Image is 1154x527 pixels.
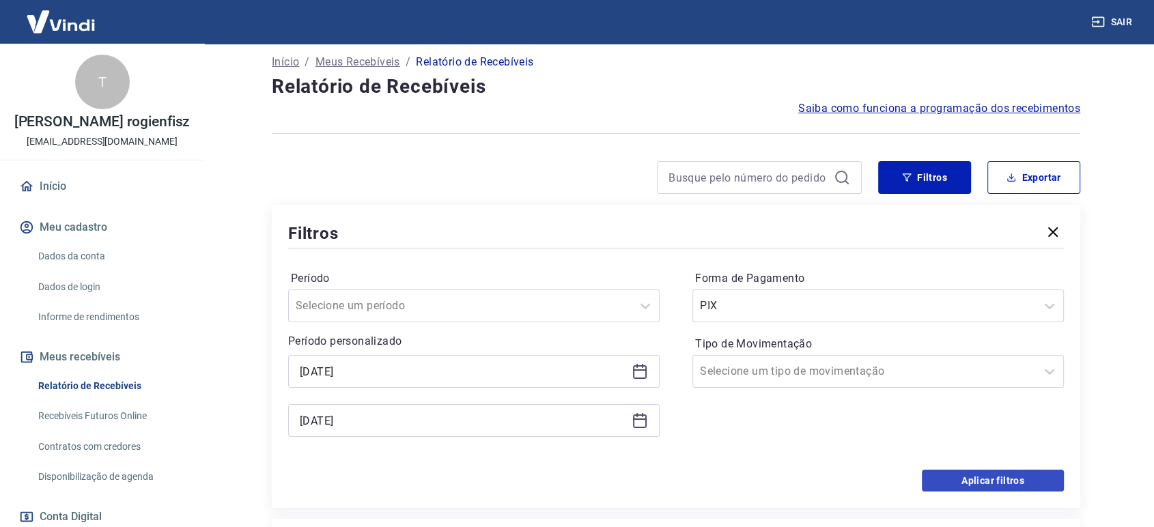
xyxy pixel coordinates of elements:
[878,161,971,194] button: Filtros
[291,270,657,287] label: Período
[33,242,188,270] a: Dados da conta
[33,433,188,461] a: Contratos com credores
[16,212,188,242] button: Meu cadastro
[33,303,188,331] a: Informe de rendimentos
[33,463,188,491] a: Disponibilização de agenda
[33,402,188,430] a: Recebíveis Futuros Online
[75,55,130,109] div: T
[33,372,188,400] a: Relatório de Recebíveis
[416,54,533,70] p: Relatório de Recebíveis
[14,115,191,129] p: [PERSON_NAME] rogienfisz
[987,161,1080,194] button: Exportar
[300,410,626,431] input: Data final
[288,223,339,244] h5: Filtros
[16,171,188,201] a: Início
[16,1,105,42] img: Vindi
[922,470,1064,492] button: Aplicar filtros
[300,361,626,382] input: Data inicial
[33,273,188,301] a: Dados de login
[695,336,1061,352] label: Tipo de Movimentação
[16,342,188,372] button: Meus recebíveis
[1088,10,1138,35] button: Sair
[669,167,828,188] input: Busque pelo número do pedido
[406,54,410,70] p: /
[272,54,299,70] a: Início
[315,54,400,70] a: Meus Recebíveis
[288,333,660,350] p: Período personalizado
[695,270,1061,287] label: Forma de Pagamento
[305,54,309,70] p: /
[27,134,178,149] p: [EMAIL_ADDRESS][DOMAIN_NAME]
[798,100,1080,117] a: Saiba como funciona a programação dos recebimentos
[272,73,1080,100] h4: Relatório de Recebíveis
